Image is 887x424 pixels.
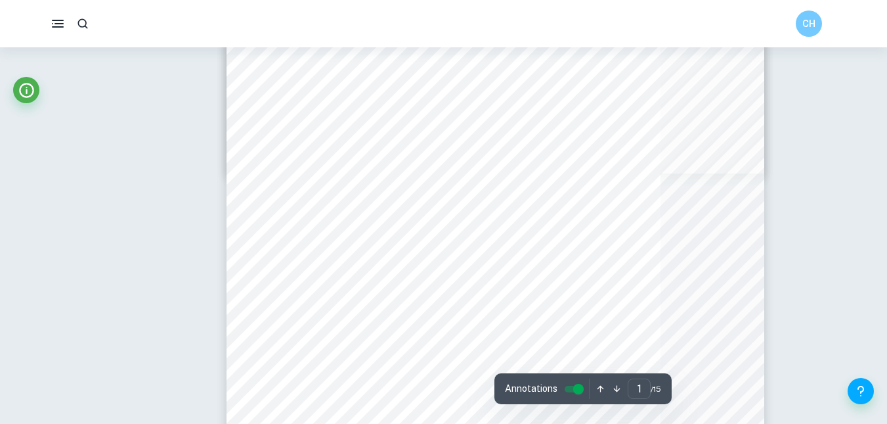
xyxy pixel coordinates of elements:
button: Info [13,77,39,103]
button: CH [796,11,822,37]
span: Annotations [505,382,557,396]
h6: CH [801,16,816,31]
span: / 15 [651,383,661,395]
button: Help and Feedback [848,378,874,404]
